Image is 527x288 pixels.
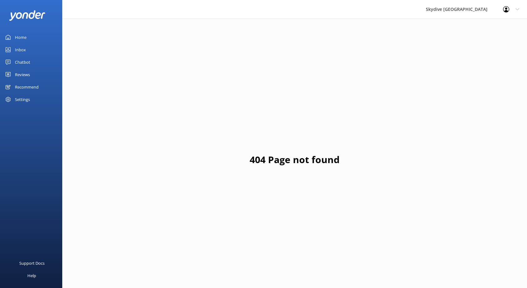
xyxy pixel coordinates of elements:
img: yonder-white-logo.png [9,10,45,21]
div: Help [27,269,36,282]
div: Reviews [15,68,30,81]
div: Support Docs [19,257,45,269]
div: Settings [15,93,30,106]
div: Recommend [15,81,39,93]
div: Home [15,31,26,43]
div: Chatbot [15,56,30,68]
div: Inbox [15,43,26,56]
h1: 404 Page not found [250,152,340,167]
